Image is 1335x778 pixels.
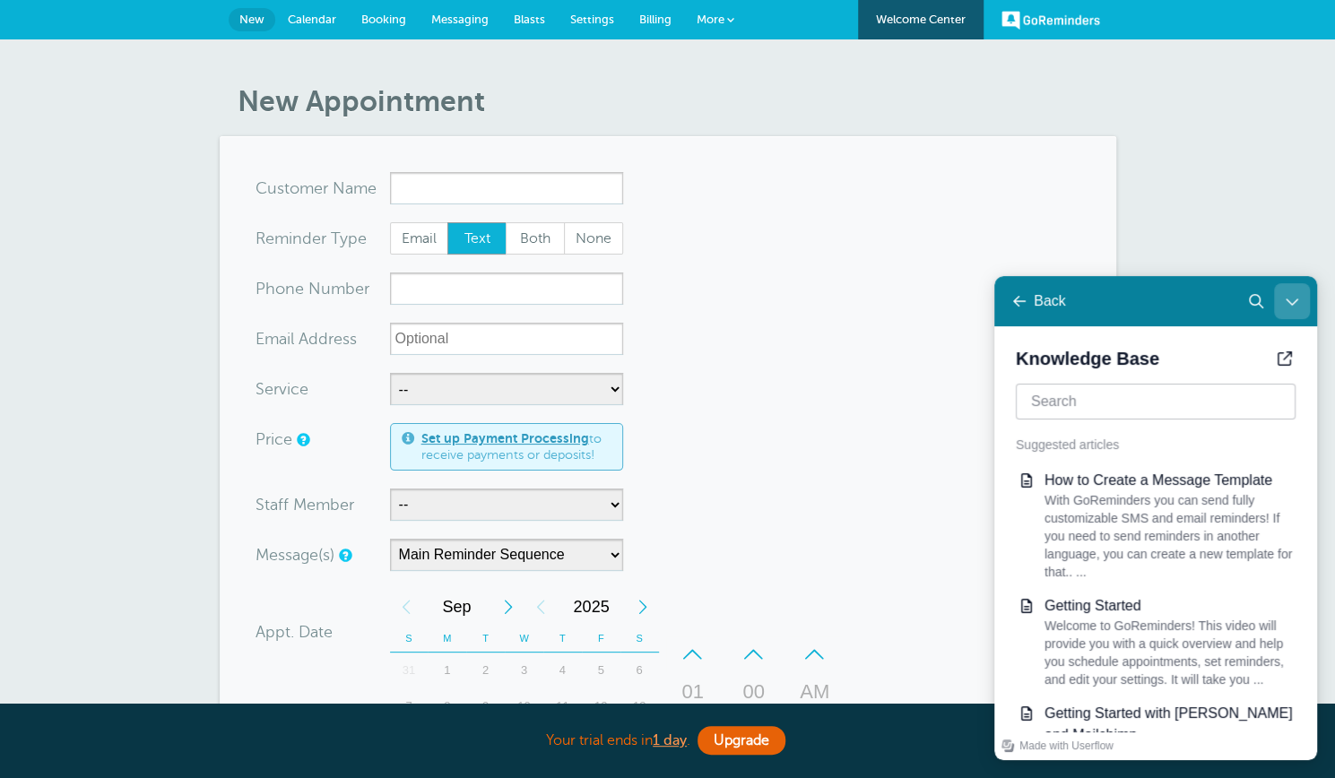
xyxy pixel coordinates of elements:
a: Set up Payment Processing [421,431,589,445]
label: Email [390,222,449,255]
span: None [565,223,622,254]
div: ame [256,172,390,204]
div: AM [793,674,837,710]
span: Settings [570,13,614,26]
a: An optional price for the appointment. If you set a price, you can include a payment link in your... [297,434,308,445]
div: 11 [543,688,582,724]
th: S [620,625,659,653]
span: Cus [256,180,284,196]
th: T [466,625,505,653]
span: Getting Started with [PERSON_NAME] and Mailchimp [50,429,299,466]
div: Monday, September 1 [428,653,466,688]
div: Next Year [627,589,659,625]
div: 7 [390,688,429,724]
div: Sunday, September 7 [390,688,429,724]
span: 2025 [557,589,627,625]
div: Back [39,17,72,33]
th: S [390,625,429,653]
span: Billing [639,13,672,26]
div: Saturday, September 6 [620,653,659,688]
span: Email [391,223,448,254]
div: 9 [466,688,505,724]
label: Text [447,222,507,255]
div: Wednesday, September 10 [505,688,543,724]
div: 10 [505,688,543,724]
span: Booking [361,13,406,26]
a: Simple templates and custom messages will use the reminder schedule set under Settings > Reminder... [339,549,350,561]
div: Tuesday, September 9 [466,688,505,724]
th: T [543,625,582,653]
div: Previous Year [524,589,557,625]
div: mber [256,272,390,305]
div: 1 [428,653,466,688]
input: Optional [390,323,623,355]
div: 01 [672,674,715,710]
label: Appt. Date [256,624,333,640]
div: 6 [620,653,659,688]
div: Sunday, August 31 [390,653,429,688]
div: 13 [620,688,659,724]
a: Upgrade [698,726,785,755]
label: Service [256,381,308,397]
span: Blasts [514,13,545,26]
span: Ema [256,331,287,347]
span: Both [507,223,564,254]
div: Thursday, September 4 [543,653,582,688]
div: 12 [582,688,620,724]
label: Message(s) [256,547,334,563]
div: 00 [733,674,776,710]
span: il Add [287,331,328,347]
div: Tuesday, September 2 [466,653,505,688]
div: Previous Month [390,589,422,625]
label: Both [506,222,565,255]
h1: New Appointment [238,84,1116,118]
span: to receive payments or deposits! [421,431,611,462]
div: Wednesday, September 3 [505,653,543,688]
th: W [505,625,543,653]
div: 2 [466,653,505,688]
iframe: Resource center [994,276,1317,760]
div: 8 [428,688,466,724]
span: More [697,13,724,26]
button: Close Learn | Contact Us [280,7,316,43]
span: Messaging [431,13,489,26]
a: New [229,8,275,31]
label: None [564,222,623,255]
div: Monday, September 8 [428,688,466,724]
div: Your trial ends in . [220,722,1116,760]
label: Staff Member [256,497,354,513]
div: Next Month [492,589,524,625]
span: Calendar [288,13,336,26]
label: Reminder Type [256,230,367,246]
span: tomer N [284,180,345,196]
button: Search [244,7,280,43]
div: 4 [543,653,582,688]
div: Thursday, September 11 [543,688,582,724]
th: F [582,625,620,653]
span: September [422,589,492,625]
div: 5 [582,653,620,688]
span: Text [448,223,506,254]
th: M [428,625,466,653]
button: Back [7,7,79,43]
span: ne Nu [285,281,331,297]
span: New [239,13,264,26]
a: Getting Started with [PERSON_NAME] and MailchimpYou can use Zapier to link your GoReminders and M... [14,419,308,566]
div: 3 [505,653,543,688]
div: Friday, September 5 [582,653,620,688]
div: Saturday, September 13 [620,688,659,724]
div: 31 [390,653,429,688]
div: ress [256,323,390,355]
a: 1 day [653,732,687,748]
a: Made with Userflow [7,459,119,480]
